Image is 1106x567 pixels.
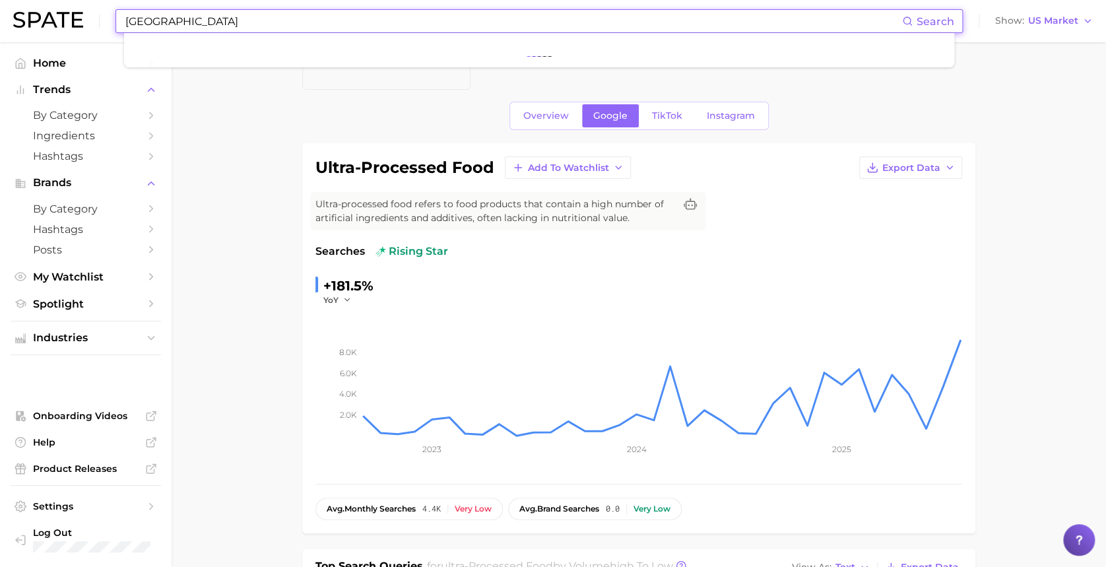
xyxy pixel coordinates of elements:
[327,504,344,514] abbr: average
[519,504,599,514] span: brand searches
[422,444,441,454] tspan: 2023
[11,80,161,100] button: Trends
[707,110,755,121] span: Instagram
[33,332,139,344] span: Industries
[33,203,139,215] span: by Category
[995,17,1024,24] span: Show
[696,104,766,127] a: Instagram
[33,500,139,512] span: Settings
[11,125,161,146] a: Ingredients
[528,162,609,174] span: Add to Watchlist
[11,406,161,426] a: Onboarding Videos
[323,294,352,306] button: YoY
[641,104,694,127] a: TikTok
[11,496,161,516] a: Settings
[523,110,569,121] span: Overview
[422,504,441,514] span: 4.4k
[315,498,503,520] button: avg.monthly searches4.4kVery low
[11,523,161,556] a: Log out. Currently logged in with e-mail trisha.hanold@schreiberfoods.com.
[315,160,494,176] h1: ultra-processed food
[323,275,374,296] div: +181.5%
[11,459,161,479] a: Product Releases
[13,12,83,28] img: SPATE
[11,432,161,452] a: Help
[1028,17,1078,24] span: US Market
[33,298,139,310] span: Spotlight
[33,150,139,162] span: Hashtags
[519,504,537,514] abbr: average
[315,244,365,259] span: Searches
[626,444,646,454] tspan: 2024
[124,10,902,32] input: Search here for a brand, industry, or ingredient
[33,177,139,189] span: Brands
[11,294,161,314] a: Spotlight
[33,436,139,448] span: Help
[11,267,161,287] a: My Watchlist
[33,129,139,142] span: Ingredients
[832,444,851,454] tspan: 2025
[33,223,139,236] span: Hashtags
[33,271,139,283] span: My Watchlist
[33,463,139,475] span: Product Releases
[33,109,139,121] span: by Category
[375,244,448,259] span: rising star
[917,15,954,28] span: Search
[11,240,161,260] a: Posts
[505,156,631,179] button: Add to Watchlist
[582,104,639,127] a: Google
[11,146,161,166] a: Hashtags
[859,156,962,179] button: Export Data
[33,410,139,422] span: Onboarding Videos
[606,504,620,514] span: 0.0
[11,173,161,193] button: Brands
[634,504,670,514] div: Very low
[11,199,161,219] a: by Category
[593,110,628,121] span: Google
[339,389,357,399] tspan: 4.0k
[11,219,161,240] a: Hashtags
[882,162,940,174] span: Export Data
[11,105,161,125] a: by Category
[11,328,161,348] button: Industries
[11,53,161,73] a: Home
[652,110,682,121] span: TikTok
[33,84,139,96] span: Trends
[455,504,492,514] div: Very low
[323,294,339,306] span: YoY
[339,347,357,357] tspan: 8.0k
[315,197,674,225] span: Ultra-processed food refers to food products that contain a high number of artificial ingredients...
[512,104,580,127] a: Overview
[992,13,1096,30] button: ShowUS Market
[33,244,139,256] span: Posts
[327,504,416,514] span: monthly searches
[340,368,357,378] tspan: 6.0k
[340,409,357,419] tspan: 2.0k
[33,57,139,69] span: Home
[33,527,194,539] span: Log Out
[375,246,386,257] img: rising star
[508,498,682,520] button: avg.brand searches0.0Very low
